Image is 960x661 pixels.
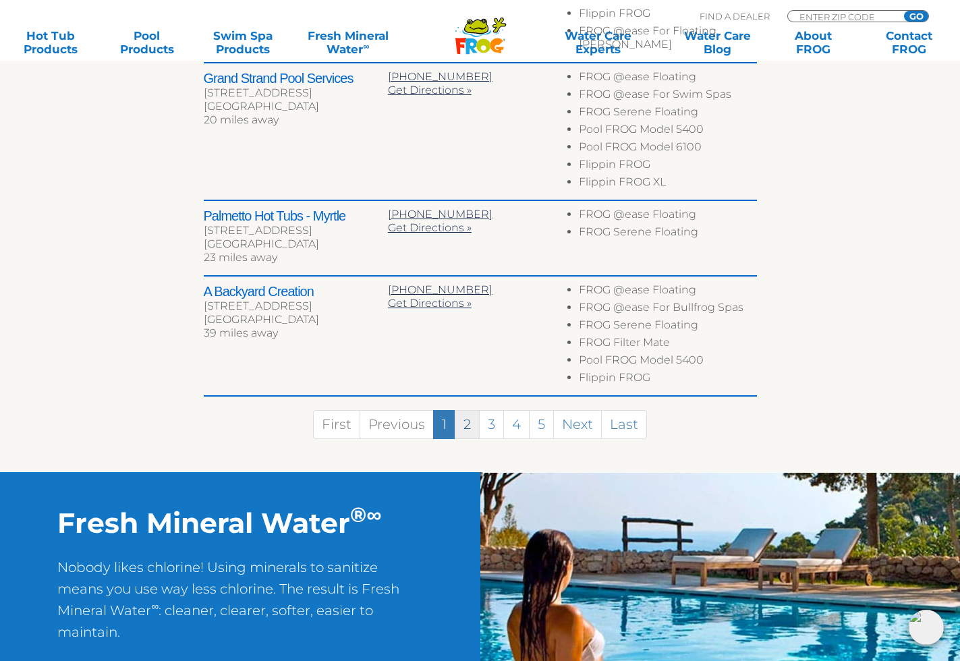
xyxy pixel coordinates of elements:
li: FROG @ease For Swim Spas [579,88,756,105]
sup: ∞ [151,600,159,612]
li: Flippin FROG [579,158,756,175]
a: Get Directions » [388,84,472,96]
img: openIcon [909,610,944,645]
sup: ∞ [366,502,381,527]
div: [GEOGRAPHIC_DATA] [204,237,388,251]
li: FROG @ease Floating [579,70,756,88]
span: 20 miles away [204,113,279,126]
li: FROG @ease Floating [579,283,756,301]
a: Hot TubProducts [13,29,88,56]
a: First [313,410,360,439]
li: Pool FROG Model 5400 [579,123,756,140]
a: Get Directions » [388,221,472,234]
sup: ® [350,502,366,527]
li: Flippin FROG XL [579,175,756,193]
div: [STREET_ADDRESS] [204,299,388,313]
a: 1 [433,410,455,439]
div: [STREET_ADDRESS] [204,224,388,237]
a: [PHONE_NUMBER] [388,283,492,296]
li: Flippin FROG [579,371,756,389]
a: 5 [529,410,554,439]
li: Flippin FROG [579,7,756,24]
div: [GEOGRAPHIC_DATA] [204,313,388,326]
li: FROG @ease Floating [579,208,756,225]
li: FROG Serene Floating [579,318,756,336]
a: ContactFROG [872,29,947,56]
span: 23 miles away [204,251,277,264]
input: GO [904,11,928,22]
h2: Grand Strand Pool Services [204,70,388,86]
li: Pool FROG Model 5400 [579,353,756,371]
a: Get Directions » [388,297,472,310]
h2: Fresh Mineral Water [57,506,422,540]
li: FROG @ease For Floating [PERSON_NAME] [579,24,756,55]
li: FROG @ease For Bullfrog Spas [579,301,756,318]
a: 4 [503,410,530,439]
h2: Palmetto Hot Tubs - Myrtle [204,208,388,224]
a: AboutFROG [776,29,851,56]
a: [PHONE_NUMBER] [388,70,492,83]
input: Zip Code Form [798,11,889,22]
a: PoolProducts [109,29,184,56]
h2: A Backyard Creation [204,283,388,299]
a: Previous [360,410,434,439]
span: 39 miles away [204,326,278,339]
a: [PHONE_NUMBER] [388,208,492,221]
div: [GEOGRAPHIC_DATA] [204,100,388,113]
a: 2 [455,410,480,439]
div: [STREET_ADDRESS] [204,86,388,100]
a: Last [601,410,647,439]
li: FROG Serene Floating [579,225,756,243]
li: Pool FROG Model 6100 [579,140,756,158]
li: FROG Filter Mate [579,336,756,353]
p: Nobody likes chlorine! Using minerals to sanitize means you use way less chlorine. The result is ... [57,556,422,656]
li: FROG Serene Floating [579,105,756,123]
a: Next [553,410,602,439]
a: 3 [479,410,504,439]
